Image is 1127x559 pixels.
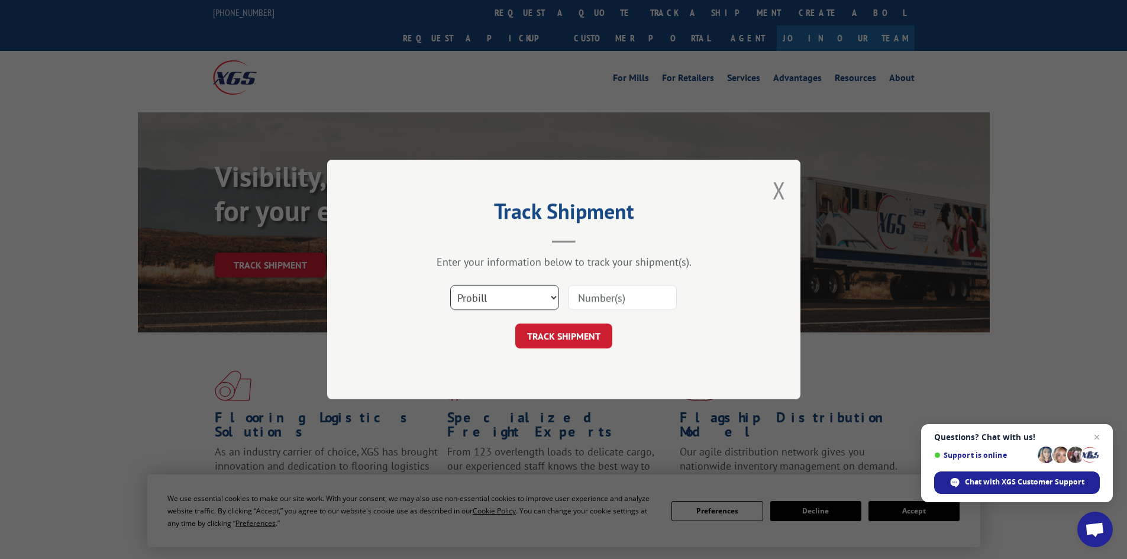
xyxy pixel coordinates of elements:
[773,175,786,206] button: Close modal
[568,285,677,310] input: Number(s)
[934,451,1034,460] span: Support is online
[386,255,741,269] div: Enter your information below to track your shipment(s).
[934,432,1100,442] span: Questions? Chat with us!
[515,324,612,348] button: TRACK SHIPMENT
[965,477,1084,487] span: Chat with XGS Customer Support
[934,471,1100,494] span: Chat with XGS Customer Support
[386,203,741,225] h2: Track Shipment
[1077,512,1113,547] a: Open chat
